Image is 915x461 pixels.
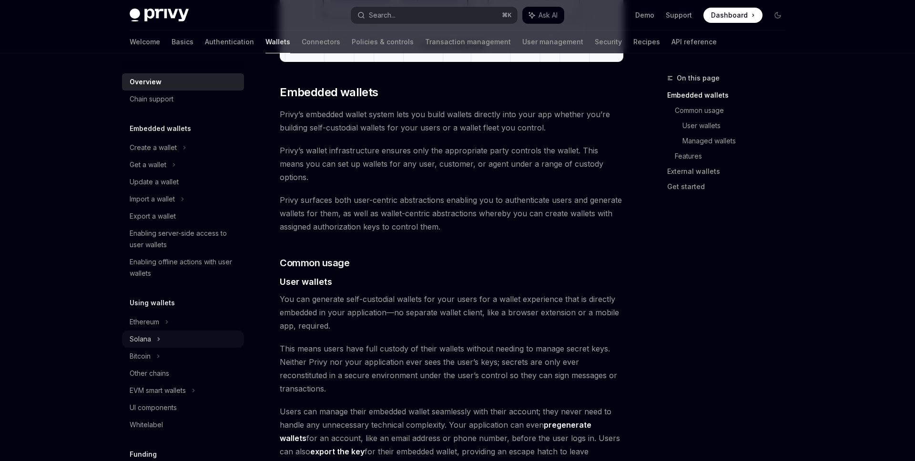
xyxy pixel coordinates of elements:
img: dark logo [130,9,189,22]
a: Support [666,10,692,20]
a: Export a wallet [122,208,244,225]
span: You can generate self-custodial wallets for your users for a wallet experience that is directly e... [280,292,623,332]
span: Privy’s embedded wallet system lets you build wallets directly into your app whether you’re build... [280,108,623,134]
div: Create a wallet [130,142,177,153]
a: Overview [122,73,244,90]
a: User management [522,30,583,53]
a: Welcome [130,30,160,53]
a: Transaction management [425,30,511,53]
div: Ethereum [130,316,159,328]
div: Bitcoin [130,351,151,362]
span: Dashboard [711,10,748,20]
a: Demo [635,10,654,20]
a: Enabling offline actions with user wallets [122,253,244,282]
span: User wallets [280,275,332,288]
button: Toggle dark mode [770,8,785,23]
a: Recipes [633,30,660,53]
span: ⌘ K [502,11,512,19]
div: Other chains [130,368,169,379]
div: Overview [130,76,162,88]
a: User wallets [682,118,793,133]
span: Privy surfaces both user-centric abstractions enabling you to authenticate users and generate wal... [280,193,623,233]
div: Search... [369,10,396,21]
button: Ask AI [522,7,564,24]
a: Policies & controls [352,30,414,53]
a: Connectors [302,30,340,53]
div: Import a wallet [130,193,175,205]
span: Embedded wallets [280,85,378,100]
div: Enabling offline actions with user wallets [130,256,238,279]
a: Wallets [265,30,290,53]
div: UI components [130,402,177,413]
div: Whitelabel [130,419,163,431]
a: export the key [310,447,365,457]
div: Solana [130,333,151,345]
a: Enabling server-side access to user wallets [122,225,244,253]
div: Update a wallet [130,176,179,188]
span: This means users have full custody of their wallets without needing to manage secret keys. Neithe... [280,342,623,395]
span: Privy’s wallet infrastructure ensures only the appropriate party controls the wallet. This means ... [280,144,623,184]
div: EVM smart wallets [130,385,186,396]
div: Enabling server-side access to user wallets [130,228,238,251]
a: Common usage [675,103,793,118]
a: Whitelabel [122,416,244,433]
span: On this page [677,72,720,84]
h5: Funding [130,449,157,460]
div: Get a wallet [130,159,166,170]
a: Other chains [122,365,244,382]
a: Managed wallets [682,133,793,149]
a: Get started [667,179,793,194]
a: Authentication [205,30,254,53]
h5: Using wallets [130,297,175,309]
a: External wallets [667,164,793,179]
a: Security [595,30,622,53]
button: Search...⌘K [351,7,518,24]
a: API reference [671,30,717,53]
a: Update a wallet [122,173,244,190]
h5: Embedded wallets [130,123,191,134]
span: Common usage [280,256,349,270]
a: Features [675,149,793,164]
div: Chain support [130,93,173,105]
div: Export a wallet [130,210,176,222]
a: UI components [122,399,244,416]
a: Chain support [122,90,244,108]
span: Ask AI [539,10,558,20]
a: Dashboard [703,8,762,23]
a: Embedded wallets [667,88,793,103]
a: Basics [172,30,193,53]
